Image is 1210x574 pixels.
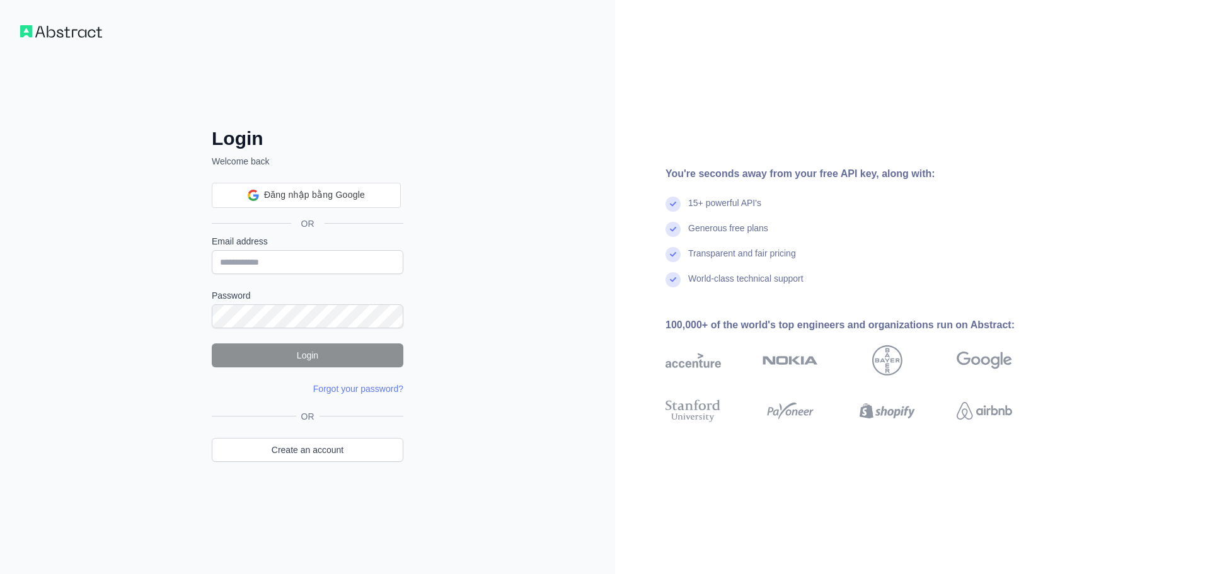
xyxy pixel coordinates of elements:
[212,155,403,168] p: Welcome back
[860,397,915,425] img: shopify
[665,197,681,212] img: check mark
[20,25,102,38] img: Workflow
[688,197,761,222] div: 15+ powerful API's
[296,410,320,423] span: OR
[212,183,401,208] div: Đăng nhập bằng Google
[264,188,365,202] span: Đăng nhập bằng Google
[872,345,902,376] img: bayer
[212,235,403,248] label: Email address
[763,397,818,425] img: payoneer
[688,272,804,297] div: World-class technical support
[212,343,403,367] button: Login
[665,397,721,425] img: stanford university
[291,217,325,230] span: OR
[665,247,681,262] img: check mark
[212,127,403,150] h2: Login
[212,289,403,302] label: Password
[957,397,1012,425] img: airbnb
[763,345,818,376] img: nokia
[665,345,721,376] img: accenture
[665,318,1052,333] div: 100,000+ of the world's top engineers and organizations run on Abstract:
[665,222,681,237] img: check mark
[212,438,403,462] a: Create an account
[665,166,1052,181] div: You're seconds away from your free API key, along with:
[688,247,796,272] div: Transparent and fair pricing
[313,384,403,394] a: Forgot your password?
[665,272,681,287] img: check mark
[688,222,768,247] div: Generous free plans
[957,345,1012,376] img: google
